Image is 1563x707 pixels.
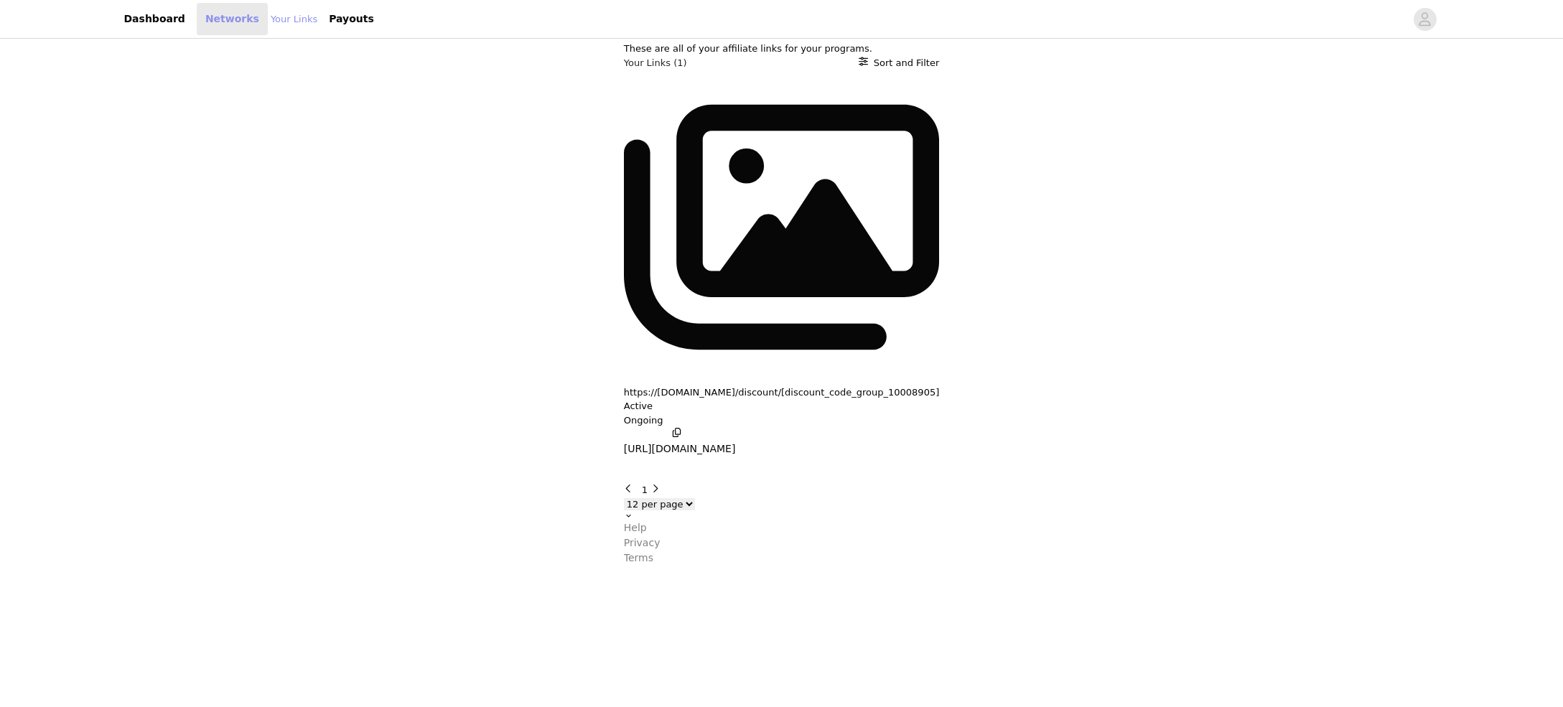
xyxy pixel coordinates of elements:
p: Ongoing [624,413,940,428]
a: Help [624,520,940,535]
a: Payouts [320,3,383,35]
button: https://[DOMAIN_NAME]/discount/[discount_code_group_10008905] [624,385,940,400]
h3: Your Links (1) [624,56,687,70]
p: Privacy [624,535,661,551]
a: Privacy [624,535,940,551]
a: Your Links [271,12,317,27]
a: Networks [197,3,268,35]
a: Dashboard [116,3,194,35]
button: Go to previous page [624,483,639,497]
button: Go To Page 1 [642,483,648,497]
p: These are all of your affiliate links for your programs. [624,42,940,56]
p: Active [624,399,653,413]
p: Terms [624,551,653,566]
a: Terms [624,551,940,566]
div: avatar [1418,8,1432,31]
button: [URL][DOMAIN_NAME] [624,427,736,456]
p: Help [624,520,647,535]
p: [URL][DOMAIN_NAME] [624,441,736,456]
button: Sort and Filter [859,56,940,70]
button: Go to next page [650,483,666,497]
